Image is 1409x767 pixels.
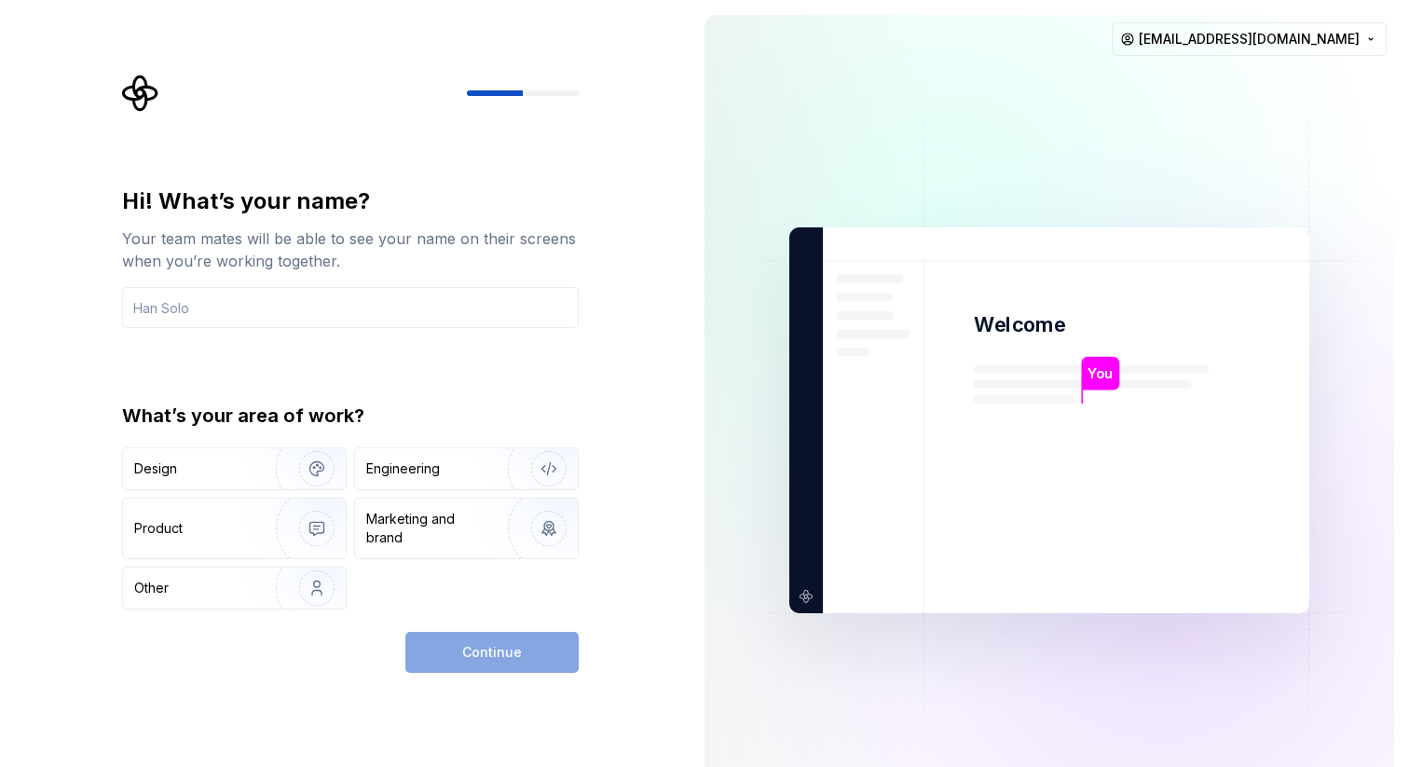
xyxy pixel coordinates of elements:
[1139,30,1360,48] span: [EMAIL_ADDRESS][DOMAIN_NAME]
[122,403,579,429] div: What’s your area of work?
[122,227,579,272] div: Your team mates will be able to see your name on their screens when you’re working together.
[134,459,177,478] div: Design
[122,186,579,216] div: Hi! What’s your name?
[122,75,159,112] svg: Supernova Logo
[134,519,183,538] div: Product
[366,510,492,547] div: Marketing and brand
[366,459,440,478] div: Engineering
[1112,22,1387,56] button: [EMAIL_ADDRESS][DOMAIN_NAME]
[974,311,1065,338] p: Welcome
[1088,363,1113,384] p: You
[134,579,169,597] div: Other
[122,287,579,328] input: Han Solo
